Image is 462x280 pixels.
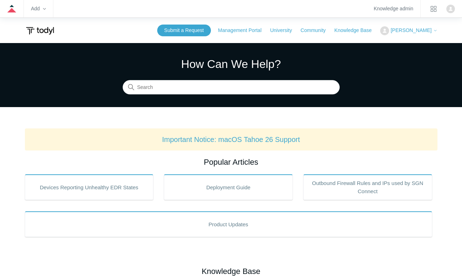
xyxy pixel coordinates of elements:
[391,27,431,33] span: [PERSON_NAME]
[446,5,455,13] zd-hc-trigger: Click your profile icon to open the profile menu
[374,7,413,11] a: Knowledge admin
[270,27,299,34] a: University
[25,211,432,237] a: Product Updates
[123,56,340,73] h1: How Can We Help?
[25,174,154,200] a: Devices Reporting Unhealthy EDR States
[31,7,46,11] zd-hc-trigger: Add
[303,174,432,200] a: Outbound Firewall Rules and IPs used by SGN Connect
[380,26,437,35] button: [PERSON_NAME]
[25,24,55,37] img: Todyl Support Center Help Center home page
[334,27,379,34] a: Knowledge Base
[218,27,269,34] a: Management Portal
[301,27,333,34] a: Community
[25,265,437,277] h2: Knowledge Base
[446,5,455,13] img: user avatar
[162,136,300,143] a: Important Notice: macOS Tahoe 26 Support
[164,174,293,200] a: Deployment Guide
[123,80,340,95] input: Search
[157,25,211,36] a: Submit a Request
[25,156,437,168] h2: Popular Articles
